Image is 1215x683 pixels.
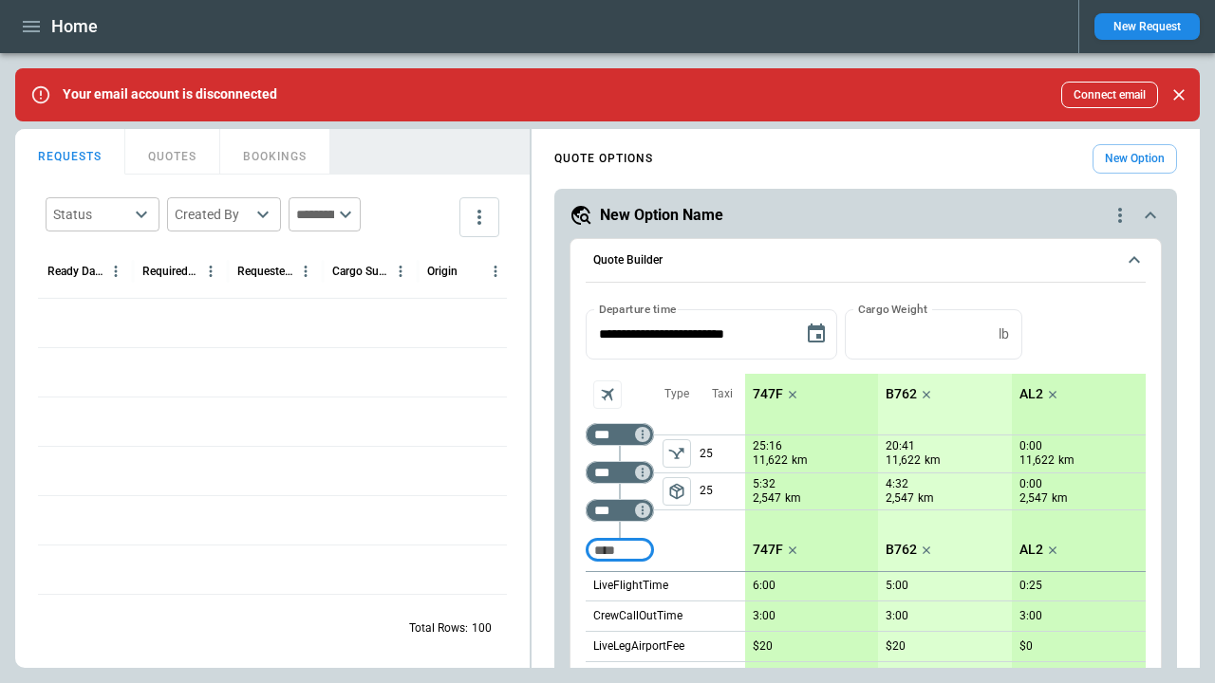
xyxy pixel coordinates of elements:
[663,477,691,506] span: Type of sector
[1109,204,1131,227] div: quote-option-actions
[1019,477,1042,491] p: 0:00
[593,608,682,624] p: CrewCallOutTime
[753,579,776,593] p: 6:00
[753,639,773,654] p: $20
[409,620,468,637] p: Total Rows:
[1058,452,1075,469] p: km
[599,301,677,317] label: Departure time
[664,386,689,402] p: Type
[142,265,198,278] div: Required Date & Time (UTC+03:00)
[586,499,654,522] div: Too short
[663,439,691,468] span: Type of sector
[712,386,733,402] p: Taxi
[1019,609,1042,623] p: 3:00
[1061,82,1158,108] button: Connect email
[1094,13,1200,40] button: New Request
[593,578,668,594] p: LiveFlightTime
[51,15,98,38] h1: Home
[593,380,622,409] span: Aircraft selection
[753,452,788,469] p: 11,622
[886,639,906,654] p: $20
[459,197,499,237] button: more
[700,435,745,472] p: 25
[667,482,686,501] span: package_2
[47,265,103,278] div: Ready Date & Time (UTC+03:00)
[925,452,941,469] p: km
[999,326,1009,342] p: lb
[472,620,492,637] p: 100
[15,129,125,175] button: REQUESTS
[554,155,653,163] h4: QUOTE OPTIONS
[918,490,934,507] p: km
[785,490,801,507] p: km
[886,386,917,402] p: B762
[753,386,783,402] p: 747F
[753,490,781,507] p: 2,547
[1019,579,1042,593] p: 0:25
[797,315,835,353] button: Choose date, selected date is Sep 9, 2025
[586,539,654,562] div: Too short
[886,542,917,558] p: B762
[886,477,908,491] p: 4:32
[593,638,684,655] p: LiveLegAirportFee
[388,259,413,284] button: Cargo Summary column menu
[570,204,1162,227] button: New Option Namequote-option-actions
[63,86,277,102] p: Your email account is disconnected
[886,579,908,593] p: 5:00
[753,477,776,491] p: 5:32
[103,259,128,284] button: Ready Date & Time (UTC+03:00) column menu
[175,205,251,224] div: Created By
[600,205,723,226] h5: New Option Name
[753,542,783,558] p: 747F
[483,259,508,284] button: Origin column menu
[586,239,1146,283] button: Quote Builder
[886,452,921,469] p: 11,622
[593,254,663,267] h6: Quote Builder
[1052,490,1068,507] p: km
[792,452,808,469] p: km
[586,423,654,446] div: Too short
[1019,439,1042,453] p: 0:00
[237,265,293,278] div: Requested Route
[293,259,318,284] button: Requested Route column menu
[886,439,915,453] p: 20:41
[1093,144,1177,174] button: New Option
[427,265,458,278] div: Origin
[753,609,776,623] p: 3:00
[700,473,745,509] p: 25
[1166,74,1192,116] div: dismiss
[1166,82,1192,108] button: Close
[53,205,129,224] div: Status
[886,490,914,507] p: 2,547
[1019,542,1043,558] p: AL2
[886,609,908,623] p: 3:00
[858,301,927,317] label: Cargo Weight
[198,259,223,284] button: Required Date & Time (UTC+03:00) column menu
[1019,490,1048,507] p: 2,547
[663,477,691,506] button: left aligned
[332,265,388,278] div: Cargo Summary
[1019,452,1055,469] p: 11,622
[1019,639,1033,654] p: $0
[586,461,654,484] div: Too short
[1019,386,1043,402] p: AL2
[220,129,330,175] button: BOOKINGS
[753,439,782,453] p: 25:16
[125,129,220,175] button: QUOTES
[663,439,691,468] button: left aligned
